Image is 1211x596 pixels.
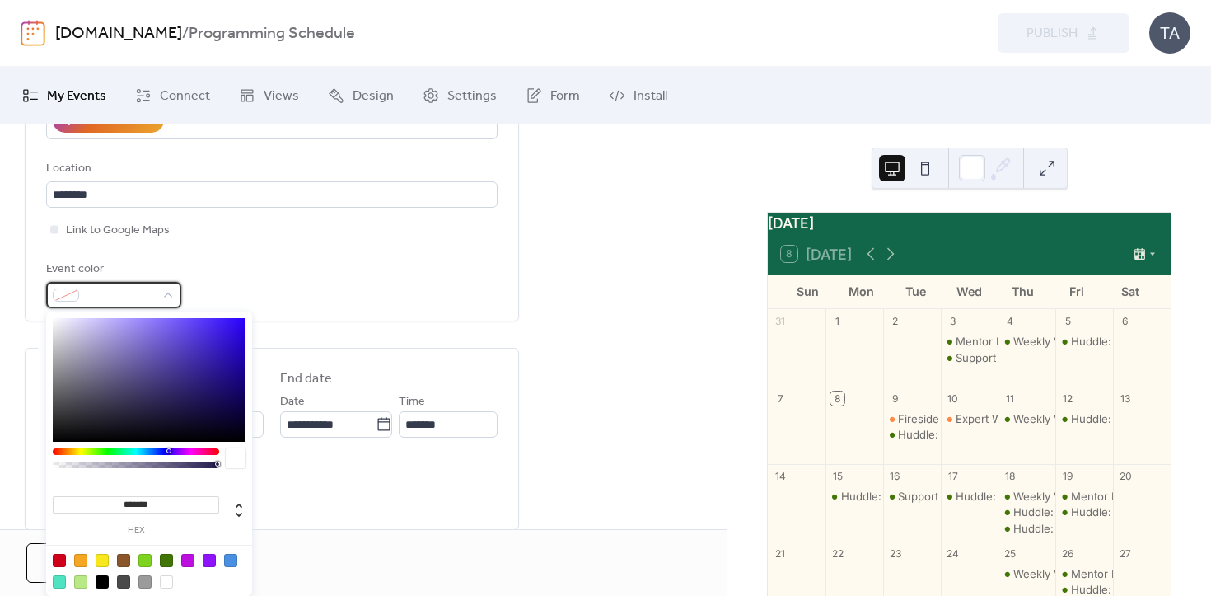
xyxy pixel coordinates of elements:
div: Huddle: The Compensation Confidence Series: Quick Wins for Year-End Success Part 2 [941,489,998,504]
b: / [182,18,189,49]
a: Connect [123,73,222,118]
div: Huddle: HR-preneurs Connect [998,504,1055,519]
div: #4A4A4A [117,575,130,589]
div: End date [280,369,332,389]
div: Event color [46,260,178,279]
div: Weekly Virtual Co-working [998,566,1055,581]
div: [DATE] [768,213,1171,234]
div: 20 [1119,469,1133,483]
div: Sat [1104,275,1157,308]
div: #8B572A [117,554,130,567]
div: Weekly Virtual Co-working [998,489,1055,504]
div: Huddle: Leadership Development Session 1: Breaking Down Leadership Challenges in Your Org [825,489,883,504]
div: #9013FE [203,554,216,567]
div: #B8E986 [74,575,87,589]
div: Weekly Virtual Co-working [1013,489,1150,504]
div: #9B9B9B [138,575,152,589]
div: 1 [830,314,844,328]
div: 22 [830,547,844,561]
div: Mon [835,275,888,308]
b: Programming Schedule [189,18,355,49]
div: 16 [888,469,902,483]
div: AI Assistant [83,111,152,131]
div: #417505 [160,554,173,567]
div: Fireside Chat: The Devil Emails at Midnight with WSJ Best-Selling Author Mita Mallick [883,411,941,426]
div: Thu [996,275,1050,308]
div: Sun [781,275,835,308]
div: 9 [888,392,902,406]
span: Install [634,87,667,106]
div: 10 [946,392,960,406]
a: Design [316,73,406,118]
div: 17 [946,469,960,483]
span: My Events [47,87,106,106]
div: 12 [1061,392,1075,406]
div: 13 [1119,392,1133,406]
div: #FFFFFF [160,575,173,589]
div: Weekly Virtual Co-working [1013,411,1150,426]
div: 26 [1061,547,1075,561]
div: 14 [774,469,788,483]
div: Tue [889,275,942,308]
span: Time [399,392,425,412]
div: Huddle: HR-preneurs Connect [1013,504,1171,519]
div: Wed [942,275,996,308]
div: #F8E71C [96,554,109,567]
div: #D0021B [53,554,66,567]
img: logo [21,20,45,46]
span: Connect [160,87,210,106]
div: Mentor Moments with Suzan Bond- Leading Through Org Change [1055,566,1113,581]
button: Cancel [26,543,134,583]
div: 24 [946,547,960,561]
div: 23 [888,547,902,561]
div: 27 [1119,547,1133,561]
div: 15 [830,469,844,483]
div: Huddle: Building High Performance Teams in Biotech/Pharma [1055,504,1113,519]
div: 4 [1003,314,1017,328]
div: 6 [1119,314,1133,328]
div: #000000 [96,575,109,589]
div: 3 [946,314,960,328]
a: Settings [410,73,509,118]
div: Weekly Virtual Co-working [1013,334,1150,349]
div: 8 [830,392,844,406]
div: #F5A623 [74,554,87,567]
span: Link to Google Maps [66,221,170,241]
span: Form [550,87,580,106]
div: Expert Workshop: Current Trends with Employment Law, Stock Options & Equity Grants [941,411,998,426]
div: TA [1149,12,1190,54]
a: My Events [10,73,119,118]
div: Location [46,159,494,179]
div: Huddle: Navigating Interviews When You’re Experienced, Smart, and a Little Jaded [998,521,1055,536]
div: 21 [774,547,788,561]
div: Weekly Virtual Co-working [998,334,1055,349]
div: #4A90E2 [224,554,237,567]
span: Settings [447,87,497,106]
div: #7ED321 [138,554,152,567]
div: Huddle: HR & People Analytics [1055,411,1113,426]
span: Design [353,87,394,106]
a: Form [513,73,592,118]
div: 19 [1061,469,1075,483]
a: Install [596,73,680,118]
div: 2 [888,314,902,328]
div: Fri [1050,275,1103,308]
div: Weekly Virtual Co-working [998,411,1055,426]
div: 25 [1003,547,1017,561]
div: Huddle: Career Leveling Frameworks for Go To Market functions [883,427,941,442]
div: Mentor Moments with Jen Fox-Navigating Professional Reinvention [1055,489,1113,504]
button: AI Assistant [53,108,164,133]
a: [DOMAIN_NAME] [55,18,182,49]
div: Huddle: Connect! Leadership Team Coaches [1055,334,1113,349]
div: 5 [1061,314,1075,328]
label: hex [53,526,219,535]
span: Views [264,87,299,106]
div: #50E3C2 [53,575,66,589]
div: Support Circle: Empowering Job Seekers & Career Pathfinders [883,489,941,504]
div: Mentor Moments with Jen Fox-Navigating Professional Reinvention [941,334,998,349]
div: Support Circle: Empowering Job Seekers & Career Pathfinders [941,350,998,365]
div: 11 [1003,392,1017,406]
div: 31 [774,314,788,328]
a: Views [227,73,311,118]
